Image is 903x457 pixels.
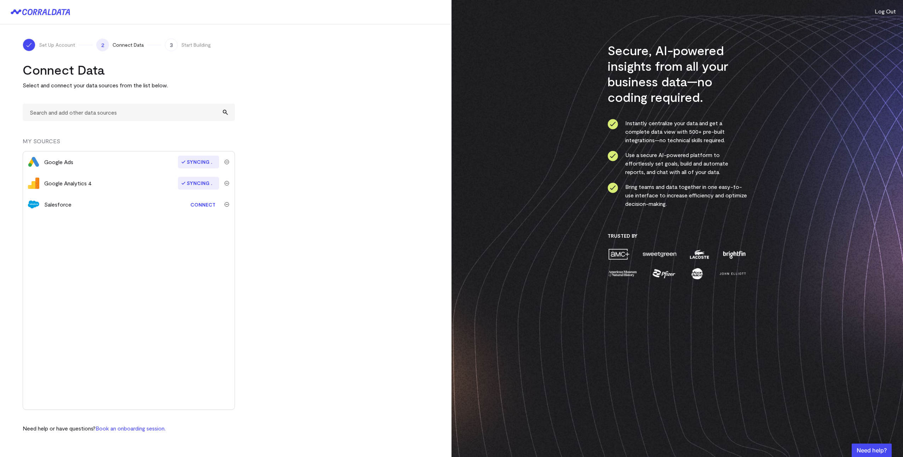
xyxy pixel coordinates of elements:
p: Need help or have questions? [23,424,166,433]
img: google_ads-c8121f33.png [28,156,39,168]
img: google_analytics_4-4ee20295.svg [28,178,39,189]
span: 3 [165,39,178,51]
span: 2 [96,39,109,51]
img: salesforce-aa4b4df5.svg [28,199,39,210]
img: trash-40e54a27.svg [224,181,229,186]
h3: Secure, AI-powered insights from all your business data—no coding required. [608,42,747,105]
button: Log Out [875,7,896,16]
p: Select and connect your data sources from the list below. [23,81,235,89]
img: ico-check-circle-4b19435c.svg [608,119,618,129]
span: Start Building [181,41,211,48]
img: pfizer-e137f5fc.png [652,267,676,280]
span: Set Up Account [39,41,75,48]
img: ico-check-white-5ff98cb1.svg [25,41,33,48]
li: Bring teams and data together in one easy-to-use interface to increase efficiency and optimize de... [608,183,747,208]
img: lacoste-7a6b0538.png [689,248,710,260]
img: trash-40e54a27.svg [224,202,229,207]
img: moon-juice-c312e729.png [690,267,704,280]
h2: Connect Data [23,62,235,77]
div: Salesforce [44,200,71,209]
img: sweetgreen-1d1fb32c.png [642,248,677,260]
img: brightfin-a251e171.png [721,248,747,260]
a: Connect [187,198,219,211]
img: amnh-5afada46.png [608,267,638,280]
li: Use a secure AI-powered platform to effortlessly set goals, build and automate reports, and chat ... [608,151,747,176]
img: john-elliott-25751c40.png [718,267,747,280]
li: Instantly centralize your data and get a complete data view with 500+ pre-built integrations—no t... [608,119,747,144]
div: Google Analytics 4 [44,179,92,187]
input: Search and add other data sources [23,104,235,121]
img: ico-check-circle-4b19435c.svg [608,183,618,193]
span: Syncing [178,177,219,190]
div: MY SOURCES [23,137,235,151]
span: Connect Data [113,41,144,48]
img: trash-40e54a27.svg [224,160,229,164]
span: Syncing [178,156,219,168]
h3: Trusted By [608,233,747,239]
div: Google Ads [44,158,73,166]
img: amc-0b11a8f1.png [608,248,630,260]
a: Book an onboarding session. [96,425,166,432]
img: ico-check-circle-4b19435c.svg [608,151,618,161]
